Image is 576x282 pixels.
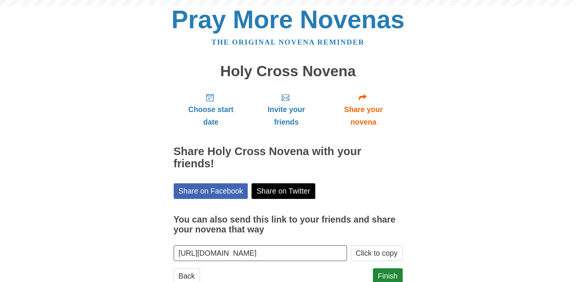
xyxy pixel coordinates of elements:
[171,5,405,34] a: Pray More Novenas
[174,183,248,199] a: Share on Facebook
[256,103,316,128] span: Invite your friends
[181,103,241,128] span: Choose start date
[248,87,324,132] a: Invite your friends
[174,146,403,170] h2: Share Holy Cross Novena with your friends!
[351,245,403,261] button: Click to copy
[332,103,395,128] span: Share your novena
[324,87,403,132] a: Share your novena
[211,38,365,46] a: The original novena reminder
[174,63,403,80] h1: Holy Cross Novena
[252,183,315,199] a: Share on Twitter
[174,87,248,132] a: Choose start date
[174,215,403,234] h3: You can also send this link to your friends and share your novena that way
